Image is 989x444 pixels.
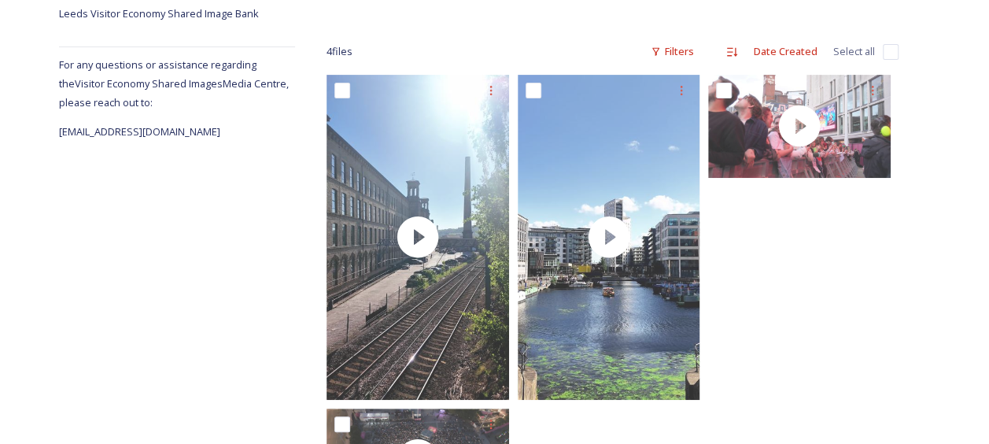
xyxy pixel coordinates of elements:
[327,75,509,399] img: thumbnail
[746,36,825,67] div: Date Created
[518,75,700,399] img: thumbnail
[59,6,259,20] span: Leeds Visitor Economy Shared Image Bank
[59,124,220,139] span: [EMAIL_ADDRESS][DOMAIN_NAME]
[833,44,875,59] span: Select all
[59,57,289,109] span: For any questions or assistance regarding the Visitor Economy Shared Images Media Centre, please ...
[643,36,702,67] div: Filters
[327,44,352,59] span: 4 file s
[708,75,891,178] img: thumbnail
